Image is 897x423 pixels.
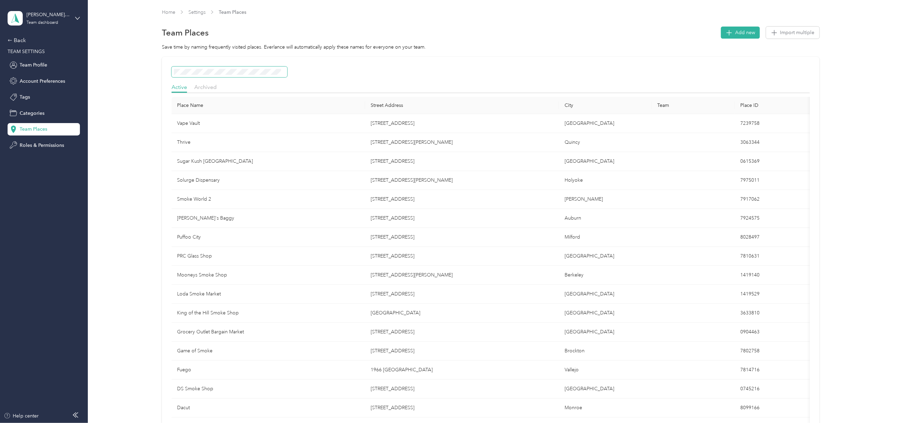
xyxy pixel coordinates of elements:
button: Import multiple [766,27,819,39]
td: Brockton [559,342,652,361]
td: 3956 Whittier Blvd [365,380,559,399]
span: Roles & Permissions [20,142,64,149]
span: Team Places [20,125,47,133]
td: 630 Beaulieu St [365,171,559,190]
iframe: Everlance-gr Chat Button Frame [858,384,897,423]
td: Holyoke [559,171,652,190]
td: 1431 South La Brea Ave [365,304,559,323]
td: Vape Vault [172,114,365,133]
td: 1419140 [735,266,813,285]
td: Loda Smoke Market [172,285,365,304]
td: Shaggy's Baggy [172,209,365,228]
td: 0745216 [735,380,813,399]
td: 31 Pleasant St [365,152,559,171]
td: Game of Smoke [172,342,365,361]
td: 216 Ricciuti Dr [365,133,559,152]
div: Save time by naming frequently visited places. Everlance will automatically apply these names for... [162,43,819,51]
td: Berkeley [559,266,652,285]
td: Long Beach [559,285,652,304]
span: Categories [20,110,44,117]
span: Team Profile [20,61,47,69]
td: 1966 Broadway St [365,361,559,380]
td: Grocery Outlet Bargain Market [172,323,365,342]
td: 3063344 [735,133,813,152]
div: Back [8,36,76,44]
span: Team Places [219,9,246,16]
td: 7802758 [735,342,813,361]
th: Place Name [172,97,365,114]
td: 1419529 [735,285,813,304]
span: Import multiple [780,29,815,36]
td: 3633810 [735,304,813,323]
th: Street Address [365,97,559,114]
td: Milford [559,228,652,247]
td: 0615369 [735,152,813,171]
td: Auburn [559,209,652,228]
a: Home [162,9,175,15]
td: 7917062 [735,190,813,209]
td: 1250 Boston Post Rd [365,228,559,247]
td: 8028497 [735,228,813,247]
div: [PERSON_NAME] team [27,11,70,18]
td: Thrive [172,133,365,152]
div: Team dashboard [27,21,58,25]
span: Tags [20,93,30,101]
td: 608 Main St [365,114,559,133]
span: Archived [194,84,217,90]
td: King of the Hill Smoke Shop [172,304,365,323]
button: Help center [4,412,39,420]
td: Smoke World 2 [172,190,365,209]
td: Fuego [172,361,365,380]
td: 7814716 [735,361,813,380]
button: Add new [721,27,760,39]
td: 8099166 [735,399,813,417]
td: 243 E Ashland St [365,342,559,361]
td: DS Smoke Shop [172,380,365,399]
td: 702 Bridgeport Ave [365,190,559,209]
td: PRC Glass Shop [172,247,365,266]
td: 7810631 [735,247,813,266]
td: Albany [559,323,652,342]
td: Sugar Kush USA [172,152,365,171]
td: 818 E 10th St [365,285,559,304]
td: Los Angeles [559,380,652,399]
td: Los Angeles [559,304,652,323]
td: Livermore Falls [559,152,652,171]
td: 245 Center St Unit 7 [365,209,559,228]
th: Team [652,97,735,114]
td: 3242 Adeline St [365,266,559,285]
td: Vallejo [559,361,652,380]
td: Monroe [559,399,652,417]
a: Settings [188,9,206,15]
span: Active [172,84,187,90]
span: Add new [735,29,755,36]
td: 7975011 [735,171,813,190]
span: TEAM SETTINGS [8,49,45,54]
td: Middletown [559,114,652,133]
td: Solurge Dispensary [172,171,365,190]
td: Shelton [559,190,652,209]
td: Puffoo City [172,228,365,247]
td: Dacut [172,399,365,417]
td: 7239758 [735,114,813,133]
td: Arlington [559,247,652,266]
span: Account Preferences [20,78,65,85]
td: Mooneys Smoke Shop [172,266,365,285]
td: 5200 172nd St NE Ste F101 [365,247,559,266]
td: 1950 14th Ave SE [365,323,559,342]
h1: Team Places [162,29,209,36]
td: 14921 Laplaisance Rd [365,399,559,417]
th: Place ID [735,97,813,114]
td: 0904463 [735,323,813,342]
th: City [559,97,652,114]
td: Quincy [559,133,652,152]
td: 7924575 [735,209,813,228]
